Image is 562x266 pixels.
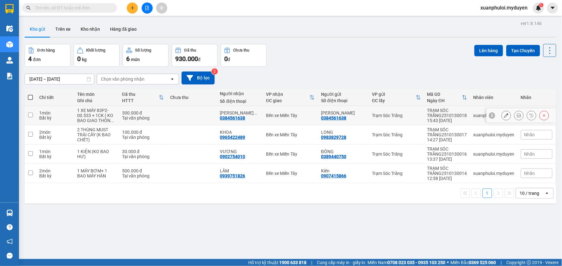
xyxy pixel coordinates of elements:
div: 0389440750 [321,154,346,159]
span: 0 [224,55,228,63]
div: 0965422489 [220,135,245,140]
div: Ngày ĐH [427,98,462,103]
span: VP gửi: [5,43,49,57]
div: 14:27 [DATE] [427,137,467,142]
span: kg [82,57,87,62]
span: 6 [126,55,130,63]
div: Nhân viên [473,95,515,100]
span: 930.000 [175,55,198,63]
img: warehouse-icon [6,210,13,216]
strong: PHIẾU GỬI HÀNG [37,26,88,33]
sup: 2 [212,68,218,75]
div: ĐÔNG [321,149,366,154]
th: Toggle SortBy [119,89,167,106]
span: Nhãn [524,152,535,157]
div: ĐC giao [266,98,310,103]
button: caret-down [547,3,558,14]
input: Tìm tên, số ĐT hoặc mã đơn [35,4,109,11]
button: Trên xe [50,22,76,37]
div: 15:43 [DATE] [427,118,467,123]
button: Số lượng6món [123,44,169,67]
div: 1 MÁY BƠM+ 1 BAO MÁY HÀN [77,168,116,178]
span: TP.HCM -SÓC TRĂNG [38,20,82,25]
div: 1 KIỆN (KO BAO HƯ) [77,149,116,159]
div: Đã thu [122,92,159,97]
div: Bất kỳ [39,173,71,178]
svg: open [170,77,175,82]
div: 10 / trang [520,190,540,196]
div: xuanphuloi.myduyen [473,132,515,137]
button: Đơn hàng4đơn [25,44,71,67]
strong: 1900 633 818 [279,260,306,265]
strong: 0369 525 060 [469,260,496,265]
strong: XE KHÁCH MỸ DUYÊN [40,3,84,17]
div: 1 XE MÁY 83P2-00.533 + 1CK ( KO BAO GIAO THÔNG ) ( KO BAO TRẦY, BỂ ) [77,108,116,123]
span: Miền Bắc [451,259,496,266]
span: 4 [28,55,32,63]
span: Nhãn [524,171,535,176]
img: logo-vxr [5,4,14,14]
button: Khối lượng0kg [74,44,120,67]
div: 300.000 đ [122,110,164,115]
div: ĐC lấy [372,98,416,103]
span: ... [111,118,114,123]
span: | [311,259,312,266]
div: TRẠM SÓC TRĂNG2510130014 [427,166,467,176]
div: Trạm Sóc Trăng [372,152,421,157]
div: Số lượng [135,48,151,53]
div: 2 món [39,168,71,173]
div: 0939751826 [220,173,245,178]
div: Bến xe Miền Tây [266,171,315,176]
div: VP gửi [372,92,416,97]
span: món [131,57,140,62]
span: VP nhận: [63,43,120,57]
sup: 1 [539,3,544,7]
div: 1 món [39,110,71,115]
button: Kho gửi [25,22,50,37]
div: 2 món [39,130,71,135]
button: Lên hàng [474,45,503,56]
div: LONG [321,130,366,135]
span: Trạm Sóc Trăng [5,43,49,57]
div: Trạm Sóc Trăng [372,132,421,137]
div: Nhãn [521,95,553,100]
div: Chọn văn phòng nhận [101,76,145,82]
div: Chưa thu [233,48,250,53]
span: aim [159,6,164,10]
div: Trạm Sóc Trăng [372,113,421,118]
button: 1 [483,189,492,198]
button: Tạo Chuyến [506,45,540,56]
div: Kiên [321,168,366,173]
div: Tại văn phòng [122,173,164,178]
div: 100.000 đ [122,130,164,135]
span: search [26,6,31,10]
div: TRẠM SÓC TRĂNG2510130017 [427,127,467,137]
div: Ghi chú [77,98,116,103]
span: Miền Nam [368,259,446,266]
div: Bến xe Miền Tây [266,113,315,118]
div: Đã thu [184,48,196,53]
div: VƯƠNG [220,149,260,154]
span: 0 [77,55,81,63]
div: Số điện thoại [321,98,366,103]
div: Bất kỳ [39,135,71,140]
button: plus [127,3,138,14]
button: Bộ lọc [182,71,215,84]
div: NGUYỄN TUẤN THI [321,110,366,115]
div: Bất kỳ [39,154,71,159]
img: icon-new-feature [536,5,541,11]
div: 0907415866 [321,173,346,178]
span: Hỗ trợ kỹ thuật: [248,259,306,266]
span: xuanphuloi.myduyen [476,4,533,12]
div: Tại văn phòng [122,135,164,140]
th: Toggle SortBy [263,89,318,106]
div: NGUYỄN TUẤN THI [220,110,260,115]
button: Hàng đã giao [105,22,142,37]
div: VP nhận [266,92,310,97]
img: warehouse-icon [6,41,13,48]
span: Nhãn [524,132,535,137]
div: Bến xe Miền Tây [266,132,315,137]
span: caret-down [550,5,556,11]
span: message [7,253,13,259]
div: Đơn hàng [37,48,55,53]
